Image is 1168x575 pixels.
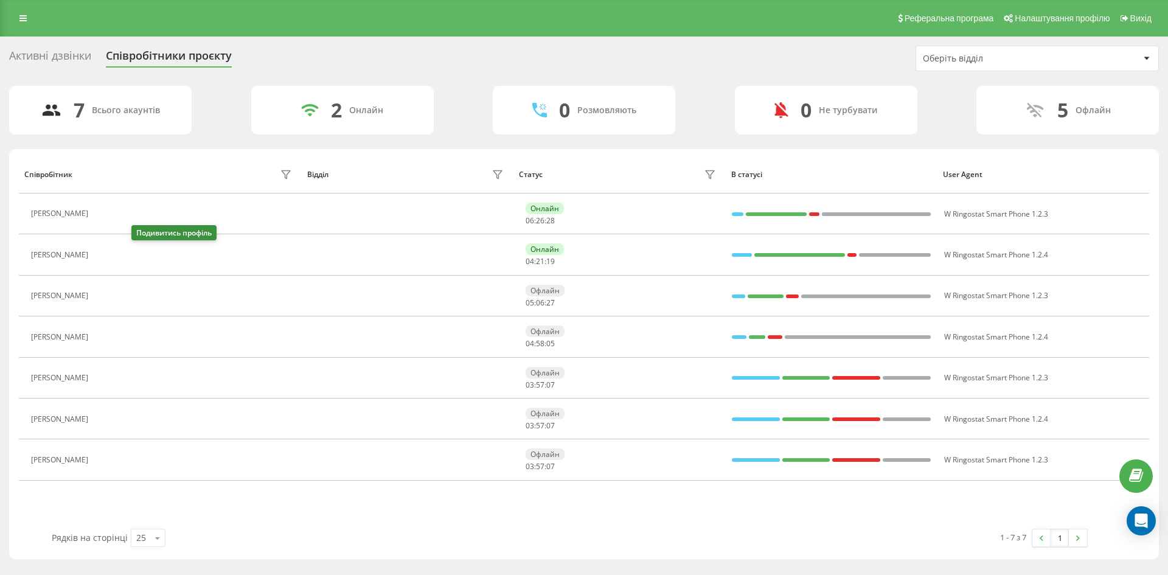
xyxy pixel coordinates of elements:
span: 19 [546,256,555,267]
div: Офлайн [526,367,565,378]
div: 0 [801,99,812,122]
a: 1 [1051,529,1069,546]
span: 57 [536,380,544,390]
span: 05 [546,338,555,349]
div: [PERSON_NAME] [31,333,91,341]
div: 0 [559,99,570,122]
span: 07 [546,420,555,431]
span: 05 [526,298,534,308]
div: : : [526,299,555,307]
span: 57 [536,461,544,472]
span: Налаштування профілю [1015,13,1110,23]
div: : : [526,340,555,348]
div: 1 - 7 з 7 [1000,531,1026,543]
div: 2 [331,99,342,122]
div: Онлайн [526,203,564,214]
span: W Ringostat Smart Phone 1.2.3 [944,372,1048,383]
div: Не турбувати [819,105,878,116]
div: : : [526,422,555,430]
span: 28 [546,215,555,226]
span: W Ringostat Smart Phone 1.2.4 [944,332,1048,342]
div: 25 [136,532,146,544]
div: Онлайн [349,105,383,116]
div: [PERSON_NAME] [31,415,91,423]
div: Офлайн [1076,105,1111,116]
div: Подивитись профіль [131,225,217,240]
span: 58 [536,338,544,349]
span: W Ringostat Smart Phone 1.2.3 [944,455,1048,465]
div: Співробітники проєкту [106,49,232,68]
div: Статус [519,170,543,179]
div: Відділ [307,170,328,179]
div: Офлайн [526,408,565,419]
div: Open Intercom Messenger [1127,506,1156,535]
span: 04 [526,338,534,349]
span: W Ringostat Smart Phone 1.2.4 [944,414,1048,424]
div: [PERSON_NAME] [31,251,91,259]
div: Всього акаунтів [92,105,160,116]
span: 03 [526,461,534,472]
div: [PERSON_NAME] [31,374,91,382]
div: User Agent [943,170,1144,179]
span: W Ringostat Smart Phone 1.2.3 [944,290,1048,301]
span: W Ringostat Smart Phone 1.2.4 [944,249,1048,260]
div: Офлайн [526,448,565,460]
div: Онлайн [526,243,564,255]
span: 06 [526,215,534,226]
span: 04 [526,256,534,267]
div: [PERSON_NAME] [31,291,91,300]
div: : : [526,381,555,389]
span: Реферальна програма [905,13,994,23]
span: W Ringostat Smart Phone 1.2.3 [944,209,1048,219]
div: : : [526,257,555,266]
span: 26 [536,215,544,226]
div: Оберіть відділ [923,54,1068,64]
div: Співробітник [24,170,72,179]
span: 03 [526,420,534,431]
div: Офлайн [526,326,565,337]
span: 07 [546,461,555,472]
span: Рядків на сторінці [52,532,128,543]
span: 07 [546,380,555,390]
div: [PERSON_NAME] [31,209,91,218]
span: 57 [536,420,544,431]
span: 03 [526,380,534,390]
span: 06 [536,298,544,308]
div: Активні дзвінки [9,49,91,68]
div: 7 [74,99,85,122]
div: [PERSON_NAME] [31,456,91,464]
div: Розмовляють [577,105,636,116]
div: : : [526,462,555,471]
div: : : [526,217,555,225]
div: Офлайн [526,285,565,296]
span: 21 [536,256,544,267]
span: 27 [546,298,555,308]
div: В статусі [731,170,932,179]
div: 5 [1057,99,1068,122]
span: Вихід [1130,13,1152,23]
